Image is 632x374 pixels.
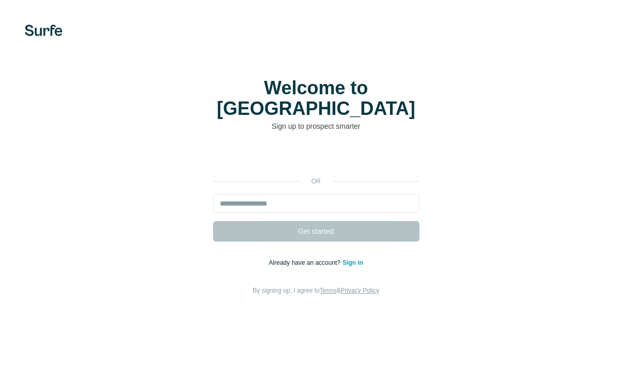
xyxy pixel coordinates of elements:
[320,287,337,294] a: Terms
[253,287,379,294] span: By signing up, I agree to &
[343,259,363,266] a: Sign in
[213,121,419,131] p: Sign up to prospect smarter
[341,287,379,294] a: Privacy Policy
[300,177,333,186] p: or
[269,259,343,266] span: Already have an account?
[213,78,419,119] h1: Welcome to [GEOGRAPHIC_DATA]
[25,25,62,36] img: Surfe's logo
[208,147,425,169] iframe: 「使用 Google 帳戶登入」按鈕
